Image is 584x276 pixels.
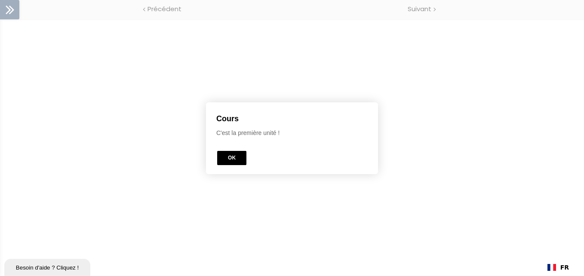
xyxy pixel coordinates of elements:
iframe: chat widget [4,257,92,276]
div: Language Switcher [541,259,575,276]
div: Language selected: Français [541,259,575,276]
a: FR [547,264,569,271]
p: C'est la première unité ! [216,129,369,137]
strong: Cours [216,113,365,124]
img: Français flag [547,264,556,271]
button: OK [217,151,246,165]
